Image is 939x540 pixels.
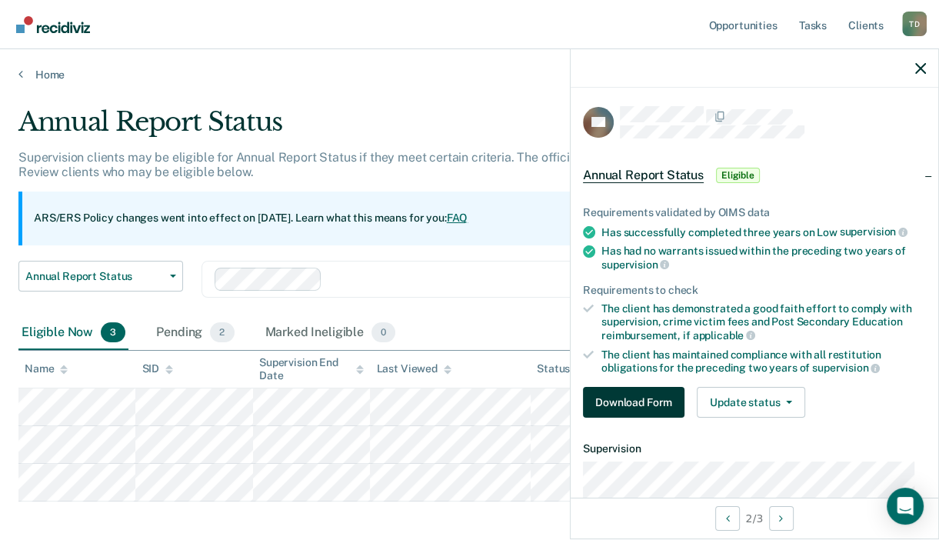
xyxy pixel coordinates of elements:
button: Download Form [583,387,684,418]
div: Annual Report Status [18,106,864,150]
div: Open Intercom Messenger [887,488,924,525]
span: 3 [101,322,125,342]
span: Annual Report Status [25,270,164,283]
div: 2 / 3 [571,498,938,538]
span: supervision [840,225,907,238]
div: Pending [153,316,237,350]
button: Next Opportunity [769,506,794,531]
p: Supervision clients may be eligible for Annual Report Status if they meet certain criteria. The o... [18,150,837,179]
dt: Supervision [583,442,926,455]
div: The client has demonstrated a good faith effort to comply with supervision, crime victim fees and... [601,302,926,342]
div: Has successfully completed three years on Low [601,225,926,239]
span: applicable [693,329,755,342]
span: supervision [601,258,669,271]
div: Supervision End Date [259,356,364,382]
div: Marked Ineligible [262,316,399,350]
div: Has had no warrants issued within the preceding two years of [601,245,926,271]
img: Recidiviz [16,16,90,33]
a: Navigate to form link [583,387,691,418]
div: Requirements validated by OIMS data [583,206,926,219]
span: Eligible [716,168,760,183]
button: Profile dropdown button [902,12,927,36]
div: Last Viewed [376,362,451,375]
div: Name [25,362,68,375]
div: The client has maintained compliance with all restitution obligations for the preceding two years of [601,348,926,375]
button: Previous Opportunity [715,506,740,531]
div: Status [537,362,570,375]
div: Requirements to check [583,284,926,297]
span: supervision [812,362,880,374]
div: Annual Report StatusEligible [571,151,938,200]
span: Annual Report Status [583,168,704,183]
a: FAQ [447,212,468,224]
a: Home [18,68,921,82]
div: Eligible Now [18,316,128,350]
div: T D [902,12,927,36]
span: 2 [210,322,234,342]
button: Update status [697,387,805,418]
p: ARS/ERS Policy changes went into effect on [DATE]. Learn what this means for you: [34,211,468,226]
div: SID [142,362,173,375]
span: 0 [371,322,395,342]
